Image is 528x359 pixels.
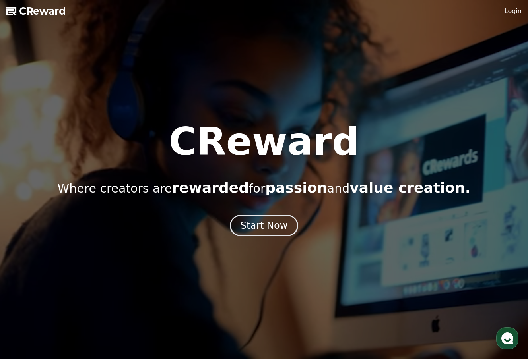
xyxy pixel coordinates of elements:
[265,179,327,196] span: passion
[66,264,89,270] span: Messages
[505,6,522,16] a: Login
[241,219,288,232] div: Start Now
[230,215,299,236] button: Start Now
[2,252,52,272] a: Home
[20,264,34,270] span: Home
[58,180,471,196] p: Where creators are for and
[172,179,249,196] span: rewarded
[52,252,103,272] a: Messages
[349,179,470,196] span: value creation.
[19,5,66,17] span: CReward
[118,264,137,270] span: Settings
[230,223,299,230] a: Start Now
[6,5,66,17] a: CReward
[169,123,359,161] h1: CReward
[103,252,153,272] a: Settings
